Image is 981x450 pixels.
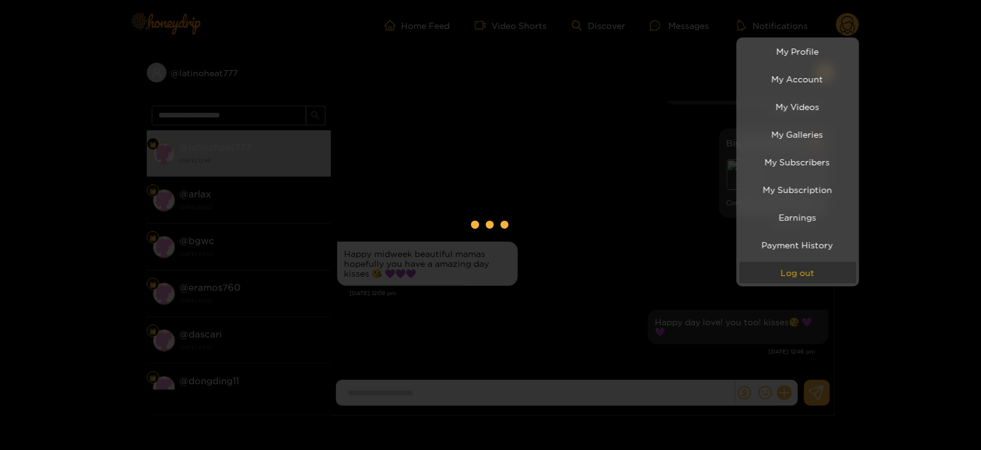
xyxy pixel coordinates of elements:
[740,68,856,90] a: My Account
[740,41,856,62] a: My Profile
[740,179,856,200] a: My Subscription
[740,234,856,256] a: Payment History
[740,151,856,173] a: My Subscribers
[740,96,856,117] a: My Videos
[740,207,856,228] a: Earnings
[740,262,856,283] button: Log out
[740,124,856,145] a: My Galleries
